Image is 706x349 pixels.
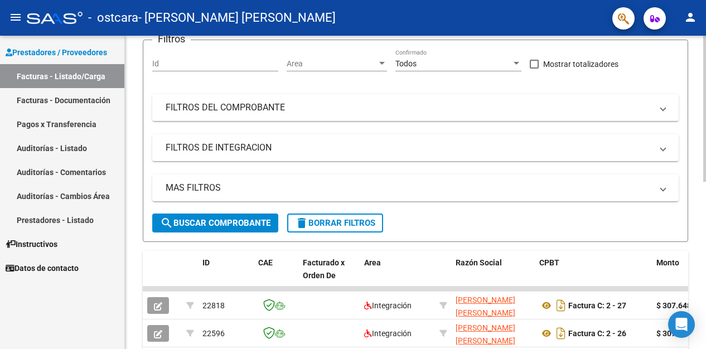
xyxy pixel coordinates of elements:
span: Integración [364,301,412,310]
span: Todos [395,59,417,68]
span: Prestadores / Proveedores [6,46,107,59]
mat-panel-title: MAS FILTROS [166,182,652,194]
span: Area [287,59,377,69]
span: Mostrar totalizadores [543,57,618,71]
strong: $ 307.648,00 [656,329,702,338]
datatable-header-cell: Area [360,251,435,300]
strong: Factura C: 2 - 27 [568,301,626,310]
span: CPBT [539,258,559,267]
span: Facturado x Orden De [303,258,345,280]
datatable-header-cell: CPBT [535,251,652,300]
strong: $ 307.648,00 [656,301,702,310]
mat-icon: delete [295,216,308,230]
datatable-header-cell: CAE [254,251,298,300]
mat-panel-title: FILTROS DEL COMPROBANTE [166,101,652,114]
mat-icon: menu [9,11,22,24]
span: [PERSON_NAME] [PERSON_NAME] [456,323,515,345]
span: Area [364,258,381,267]
span: Integración [364,329,412,338]
i: Descargar documento [554,324,568,342]
span: 22818 [202,301,225,310]
mat-expansion-panel-header: FILTROS DEL COMPROBANTE [152,94,679,121]
span: - [PERSON_NAME] [PERSON_NAME] [138,6,336,30]
div: 27310310498 [456,294,530,317]
span: 22596 [202,329,225,338]
span: - ostcara [88,6,138,30]
span: Razón Social [456,258,502,267]
mat-icon: search [160,216,173,230]
strong: Factura C: 2 - 26 [568,329,626,338]
span: [PERSON_NAME] [PERSON_NAME] [456,295,515,317]
span: ID [202,258,210,267]
datatable-header-cell: ID [198,251,254,300]
datatable-header-cell: Facturado x Orden De [298,251,360,300]
button: Borrar Filtros [287,214,383,232]
i: Descargar documento [554,297,568,314]
span: Buscar Comprobante [160,218,270,228]
span: CAE [258,258,273,267]
datatable-header-cell: Razón Social [451,251,535,300]
span: Datos de contacto [6,262,79,274]
h3: Filtros [152,31,191,47]
mat-expansion-panel-header: MAS FILTROS [152,174,679,201]
mat-icon: person [684,11,697,24]
div: 27310310498 [456,322,530,345]
div: Open Intercom Messenger [668,311,695,338]
button: Buscar Comprobante [152,214,278,232]
span: Monto [656,258,679,267]
mat-expansion-panel-header: FILTROS DE INTEGRACION [152,134,679,161]
span: Instructivos [6,238,57,250]
span: Borrar Filtros [295,218,375,228]
mat-panel-title: FILTROS DE INTEGRACION [166,142,652,154]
